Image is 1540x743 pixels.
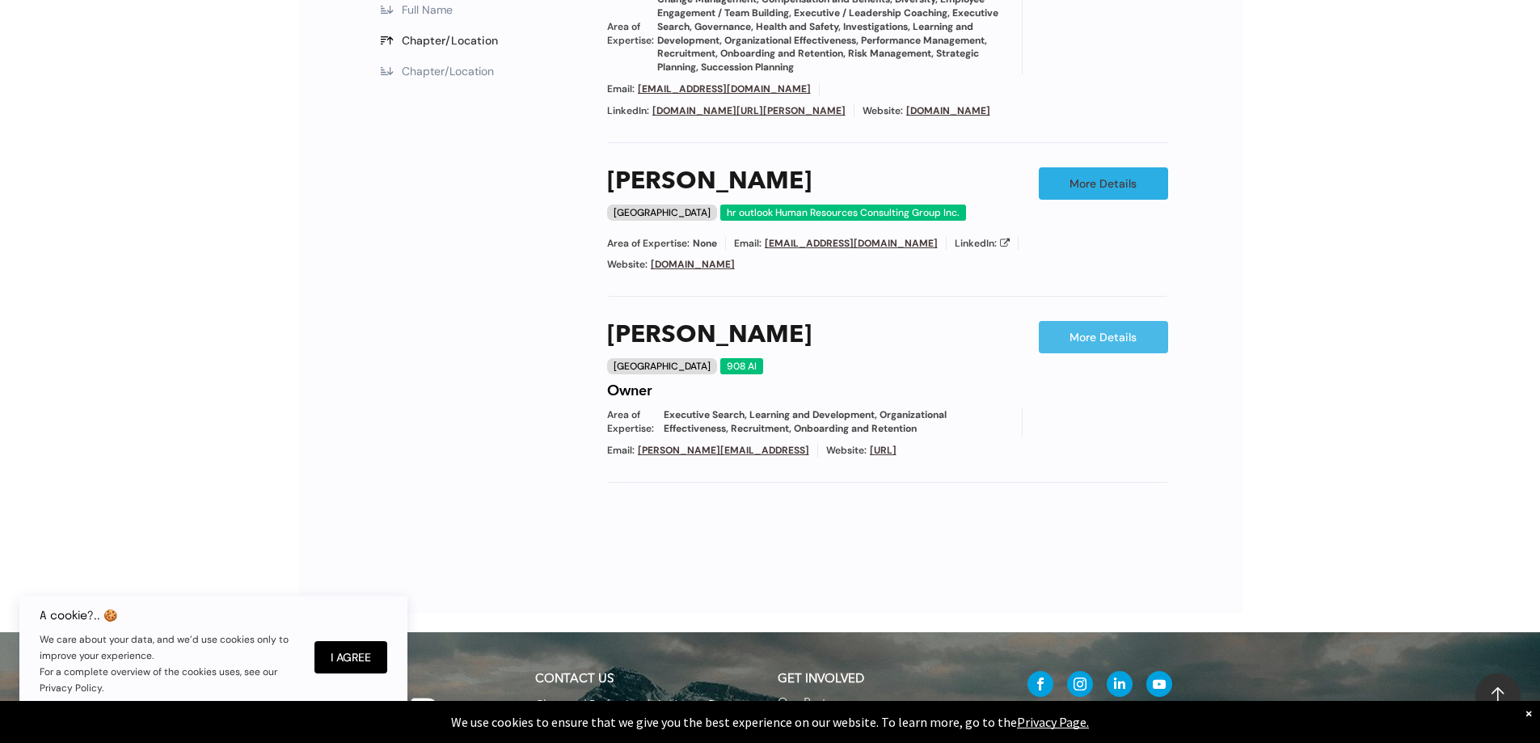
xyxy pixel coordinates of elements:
[906,104,990,117] a: [DOMAIN_NAME]
[664,408,1014,436] span: Executive Search, Learning and Development, Organizational Effectiveness, Recruitment, Onboarding...
[607,167,812,196] a: [PERSON_NAME]
[607,408,660,436] span: Area of Expertise:
[40,609,298,622] h6: A cookie?.. 🍪
[607,358,717,374] div: [GEOGRAPHIC_DATA]
[1067,671,1093,701] a: instagram
[607,321,812,350] a: [PERSON_NAME]
[607,382,652,400] h4: Owner
[651,258,735,271] a: [DOMAIN_NAME]
[765,237,938,250] a: [EMAIL_ADDRESS][DOMAIN_NAME]
[955,237,997,251] span: LinkedIn:
[535,699,761,738] span: Chartered Professionals in Human Resources of [GEOGRAPHIC_DATA] (CPHR [GEOGRAPHIC_DATA])
[870,444,897,457] a: [URL]
[826,444,867,458] span: Website:
[638,82,811,95] a: [EMAIL_ADDRESS][DOMAIN_NAME]
[607,444,635,458] span: Email:
[607,205,717,221] div: [GEOGRAPHIC_DATA]
[402,64,494,78] span: Chapter/Location
[778,673,864,686] span: GET INVOLVED
[402,33,498,48] span: Chapter/Location
[607,20,654,48] span: Area of Expertise:
[1027,671,1053,701] a: facebook
[607,237,690,251] span: Area of Expertise:
[1017,714,1089,730] a: Privacy Page.
[607,104,649,118] span: LinkedIn:
[1039,321,1168,353] a: More Details
[720,358,763,374] div: 908 AI
[1525,705,1532,721] div: Dismiss notification
[863,104,903,118] span: Website:
[734,237,762,251] span: Email:
[720,205,966,221] div: hr outlook Human Resources Consulting Group Inc.
[1146,671,1172,701] a: youtube
[607,258,648,272] span: Website:
[40,631,298,696] p: We care about your data, and we’d use cookies only to improve your experience. For a complete ove...
[693,237,717,251] span: None
[778,697,994,711] a: Our Partners
[652,104,846,117] a: [DOMAIN_NAME][URL][PERSON_NAME]
[402,2,453,17] span: Full Name
[1107,671,1133,701] a: linkedin
[607,82,635,96] span: Email:
[535,673,614,686] a: CONTACT US
[638,444,809,457] a: [PERSON_NAME][EMAIL_ADDRESS]
[1039,167,1168,200] a: More Details
[314,641,387,673] button: I Agree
